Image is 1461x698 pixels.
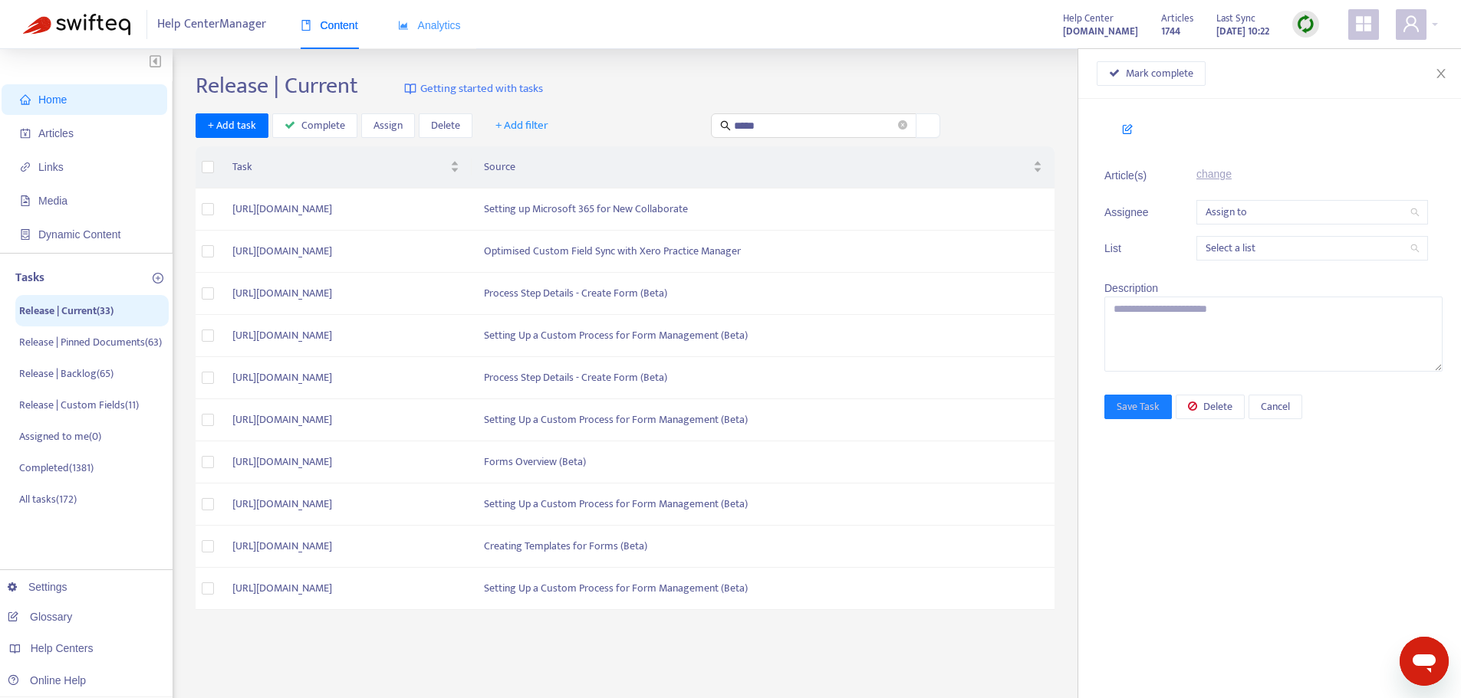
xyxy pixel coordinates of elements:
[19,303,114,319] p: Release | Current ( 33 )
[301,19,358,31] span: Content
[19,397,139,413] p: Release | Custom Fields ( 11 )
[157,10,266,39] span: Help Center Manager
[472,315,1055,357] td: Setting Up a Custom Process for Form Management (Beta)
[38,93,67,106] span: Home
[898,120,907,129] span: close-circle
[1161,10,1193,27] span: Articles
[20,229,31,240] span: container
[419,113,472,138] button: Delete
[1104,240,1158,257] span: List
[495,116,548,135] span: + Add filter
[220,273,472,315] td: [URL][DOMAIN_NAME]
[38,161,64,173] span: Links
[472,231,1055,273] td: Optimised Custom Field Sync with Xero Practice Manager
[472,483,1055,526] td: Setting Up a Custom Process for Form Management (Beta)
[220,526,472,568] td: [URL][DOMAIN_NAME]
[1430,67,1452,81] button: Close
[472,399,1055,441] td: Setting Up a Custom Process for Form Management (Beta)
[220,357,472,399] td: [URL][DOMAIN_NAME]
[1354,15,1373,33] span: appstore
[420,80,543,98] span: Getting started with tasks
[1410,244,1420,253] span: search
[19,491,77,507] p: All tasks ( 172 )
[1063,10,1114,27] span: Help Center
[1203,398,1232,415] span: Delete
[1402,15,1420,33] span: user
[1104,167,1158,184] span: Article(s)
[31,642,94,654] span: Help Centers
[19,428,101,444] p: Assigned to me ( 0 )
[220,231,472,273] td: [URL][DOMAIN_NAME]
[220,146,472,188] th: Task
[431,117,460,134] span: Delete
[1249,395,1302,419] button: Cancel
[472,568,1055,610] td: Setting Up a Custom Process for Form Management (Beta)
[38,127,74,139] span: Articles
[1400,637,1449,686] iframe: Button to launch messaging window
[1296,15,1315,34] img: sync.dc5367851b00ba804db3.png
[472,188,1055,231] td: Setting up Microsoft 365 for New Collaborate
[20,128,31,139] span: account-book
[373,117,403,134] span: Assign
[1435,67,1447,80] span: close
[153,273,163,283] span: plus-circle
[1063,22,1138,40] a: [DOMAIN_NAME]
[20,94,31,105] span: home
[398,20,409,31] span: area-chart
[20,162,31,172] span: link
[8,581,67,593] a: Settings
[472,441,1055,483] td: Forms Overview (Beta)
[1176,395,1245,419] button: Delete
[1196,168,1232,180] a: change
[232,159,447,175] span: Task
[472,273,1055,315] td: Process Step Details - Create Form (Beta)
[1261,398,1290,415] span: Cancel
[15,269,44,287] p: Tasks
[301,117,345,134] span: Complete
[220,315,472,357] td: [URL][DOMAIN_NAME]
[1097,61,1206,86] button: Mark complete
[398,19,461,31] span: Analytics
[472,526,1055,568] td: Creating Templates for Forms (Beta)
[196,113,268,138] button: + Add task
[1161,23,1180,40] strong: 1744
[472,146,1055,188] th: Source
[1104,282,1158,294] span: Description
[1126,65,1193,82] span: Mark complete
[272,113,357,138] button: Complete
[404,72,543,106] a: Getting started with tasks
[220,188,472,231] td: [URL][DOMAIN_NAME]
[38,195,67,207] span: Media
[472,357,1055,399] td: Process Step Details - Create Form (Beta)
[301,20,311,31] span: book
[1216,10,1255,27] span: Last Sync
[8,611,72,623] a: Glossary
[1104,204,1158,221] span: Assignee
[361,113,415,138] button: Assign
[404,83,416,95] img: image-link
[1104,395,1172,419] button: Save Task
[23,14,130,35] img: Swifteq
[220,399,472,441] td: [URL][DOMAIN_NAME]
[1216,23,1269,40] strong: [DATE] 10:22
[220,483,472,526] td: [URL][DOMAIN_NAME]
[19,334,162,350] p: Release | Pinned Documents ( 63 )
[19,460,94,476] p: Completed ( 1381 )
[1410,208,1420,217] span: search
[38,228,120,241] span: Dynamic Content
[898,118,907,133] span: close-circle
[19,365,114,382] p: Release | Backlog ( 65 )
[484,113,560,138] button: + Add filter
[484,159,1030,175] span: Source
[220,441,472,483] td: [URL][DOMAIN_NAME]
[196,72,358,100] h2: Release | Current
[220,568,472,610] td: [URL][DOMAIN_NAME]
[1063,23,1138,40] strong: [DOMAIN_NAME]
[720,120,731,131] span: search
[208,117,256,134] span: + Add task
[8,674,86,687] a: Online Help
[20,195,31,206] span: file-image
